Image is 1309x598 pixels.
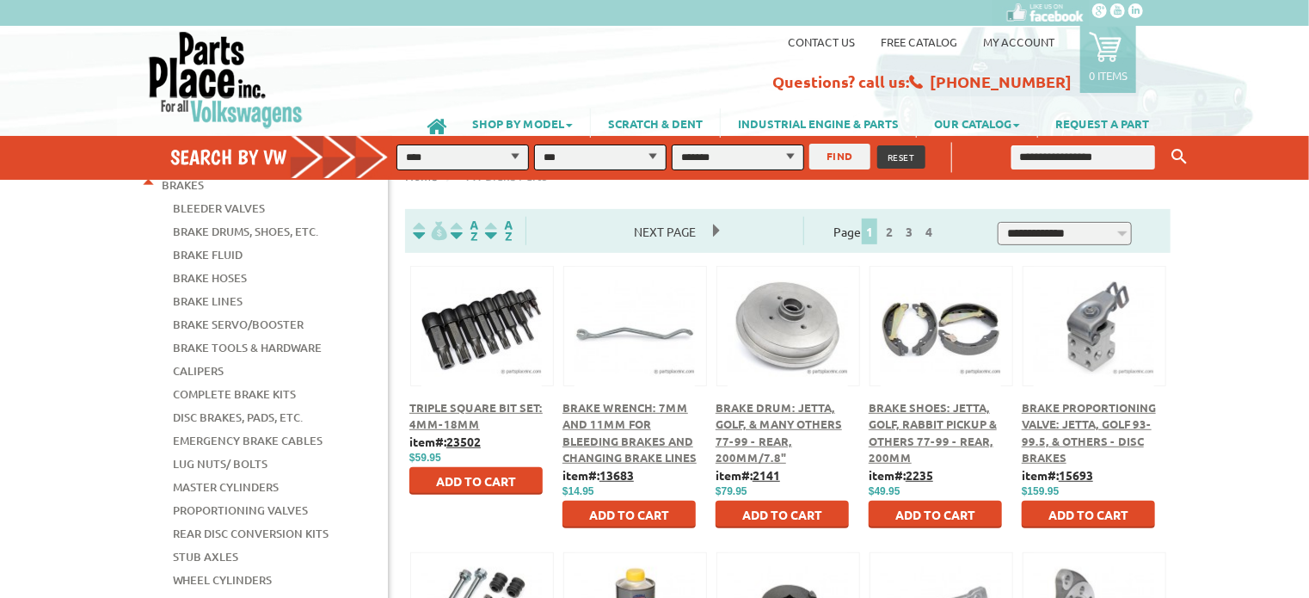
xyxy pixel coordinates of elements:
a: Brake Lines [173,290,243,312]
h4: Search by VW [170,145,406,170]
span: Add to Cart [436,473,516,489]
a: Brakes [162,174,204,196]
a: Proportioning Valves [173,499,308,521]
a: Stub Axles [173,546,238,568]
a: Calipers [173,360,224,382]
span: $79.95 [716,485,747,497]
a: 3 [901,224,917,239]
span: 1 [862,219,877,244]
button: Add to Cart [716,501,849,528]
img: Parts Place Inc! [147,30,304,129]
a: Brake Drums, Shoes, Etc. [173,220,318,243]
b: item#: [716,467,780,483]
button: Add to Cart [1022,501,1155,528]
button: Add to Cart [869,501,1002,528]
span: $14.95 [562,485,594,497]
img: Sort by Sales Rank [482,221,516,241]
u: 2235 [906,467,933,483]
a: Brake Proportioning Valve: Jetta, Golf 93-99.5, & Others - Disc Brakes [1022,400,1156,465]
a: Master Cylinders [173,476,279,498]
button: Keyword Search [1166,143,1192,171]
a: Brake Drum: Jetta, Golf, & Many Others 77-99 - Rear, 200mm/7.8" [716,400,842,465]
span: Add to Cart [1048,507,1128,522]
a: OUR CATALOG [917,108,1037,138]
div: Page [803,217,968,245]
u: 23502 [446,434,481,449]
a: SCRATCH & DENT [591,108,720,138]
u: 13683 [599,467,634,483]
span: Next Page [617,219,713,244]
img: Sort by Headline [447,221,482,241]
b: item#: [409,434,481,449]
a: Complete Brake Kits [173,383,296,405]
a: Brake Fluid [173,244,243,266]
a: 0 items [1080,26,1136,93]
b: item#: [869,467,933,483]
p: 0 items [1089,68,1128,83]
span: RESET [888,151,915,163]
button: RESET [877,145,925,169]
span: Add to Cart [742,507,822,522]
span: Add to Cart [895,507,975,522]
a: Lug Nuts/ Bolts [173,453,267,475]
span: Add to Cart [589,507,669,522]
a: Wheel Cylinders [173,569,272,591]
a: Contact us [788,34,855,49]
a: Bleeder Valves [173,197,265,219]
a: 2 [882,224,897,239]
b: item#: [1022,467,1093,483]
a: Brake Hoses [173,267,247,289]
a: Emergency Brake Cables [173,429,323,452]
button: Add to Cart [409,467,543,495]
a: Disc Brakes, Pads, Etc. [173,406,303,428]
a: 4 [921,224,937,239]
a: Brake Tools & Hardware [173,336,322,359]
a: Rear Disc Conversion Kits [173,522,329,545]
button: FIND [809,144,870,170]
a: Brake Servo/Booster [173,313,304,336]
span: $49.95 [869,485,900,497]
a: My Account [983,34,1054,49]
a: Brake Shoes: Jetta, Golf, Rabbit Pickup & Others 77-99 - Rear, 200mm [869,400,997,465]
img: filterpricelow.svg [413,221,447,241]
span: $59.95 [409,452,441,464]
span: $159.95 [1022,485,1059,497]
a: REQUEST A PART [1038,108,1166,138]
a: Brake Wrench: 7mm and 11mm for bleeding brakes and changing brake Lines [562,400,697,465]
a: Triple Square Bit Set: 4mm-18mm [409,400,543,432]
u: 2141 [753,467,780,483]
a: Free Catalog [881,34,957,49]
b: item#: [562,467,634,483]
a: INDUSTRIAL ENGINE & PARTS [721,108,916,138]
u: 15693 [1059,467,1093,483]
button: Add to Cart [562,501,696,528]
a: SHOP BY MODEL [455,108,590,138]
a: Next Page [617,224,713,239]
